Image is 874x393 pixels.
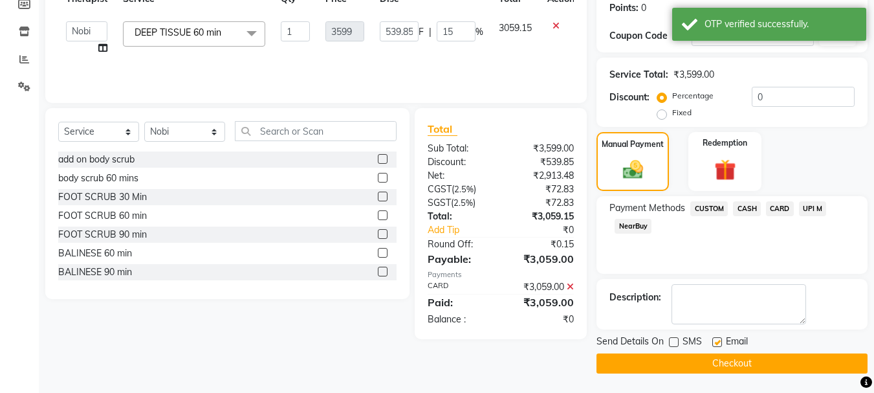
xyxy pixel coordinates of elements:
div: Payable: [418,251,501,267]
div: ₹0.15 [501,238,584,251]
a: x [221,27,227,38]
div: ₹2,913.48 [501,169,584,183]
div: ₹3,059.00 [501,251,584,267]
label: Percentage [672,90,714,102]
div: ₹3,059.00 [501,295,584,310]
div: ( ) [418,183,501,196]
div: Discount: [418,155,501,169]
div: Service Total: [609,68,668,82]
span: CASH [733,201,761,216]
span: Email [726,335,748,351]
input: Search or Scan [235,121,397,141]
div: Payments [428,269,574,280]
span: 2.5% [454,184,474,194]
span: NearBuy [615,219,651,234]
div: ₹539.85 [501,155,584,169]
label: Fixed [672,107,692,118]
span: SMS [683,335,702,351]
div: Paid: [418,295,501,310]
img: _cash.svg [617,158,650,181]
span: F [419,25,424,39]
label: Manual Payment [602,139,664,150]
div: ( ) [418,196,501,210]
span: Send Details On [596,335,664,351]
a: Add Tip [418,223,514,237]
div: body scrub 60 mins [58,172,138,185]
div: ₹3,599.00 [501,142,584,155]
div: ₹3,059.15 [501,210,584,223]
div: CARD [418,280,501,294]
button: Checkout [596,354,868,374]
div: ₹72.83 [501,183,584,196]
div: ₹0 [515,223,584,237]
span: CGST [428,183,452,195]
span: SGST [428,197,451,208]
span: | [429,25,432,39]
span: % [475,25,483,39]
div: ₹3,599.00 [673,68,714,82]
div: ₹72.83 [501,196,584,210]
div: Total: [418,210,501,223]
div: BALINESE 90 min [58,265,132,279]
span: UPI M [799,201,827,216]
div: 0 [641,1,646,15]
div: Description: [609,291,661,304]
label: Redemption [703,137,747,149]
div: OTP verified successfully. [705,17,857,31]
img: _gift.svg [708,157,743,183]
div: ₹0 [501,313,584,326]
span: 3059.15 [499,22,532,34]
span: CARD [766,201,794,216]
div: BALINESE 60 min [58,247,132,260]
span: DEEP TISSUE 60 min [135,27,221,38]
div: FOOT SCRUB 90 min [58,228,147,241]
div: FOOT SCRUB 30 Min [58,190,147,204]
div: Discount: [609,91,650,104]
span: Payment Methods [609,201,685,215]
div: FOOT SCRUB 60 min [58,209,147,223]
div: Net: [418,169,501,183]
div: Coupon Code [609,29,691,43]
div: Sub Total: [418,142,501,155]
div: Round Off: [418,238,501,251]
div: Points: [609,1,639,15]
div: Balance : [418,313,501,326]
span: CUSTOM [690,201,728,216]
span: 2.5% [453,197,473,208]
span: Total [428,122,457,136]
div: ₹3,059.00 [501,280,584,294]
div: add on body scrub [58,153,135,166]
